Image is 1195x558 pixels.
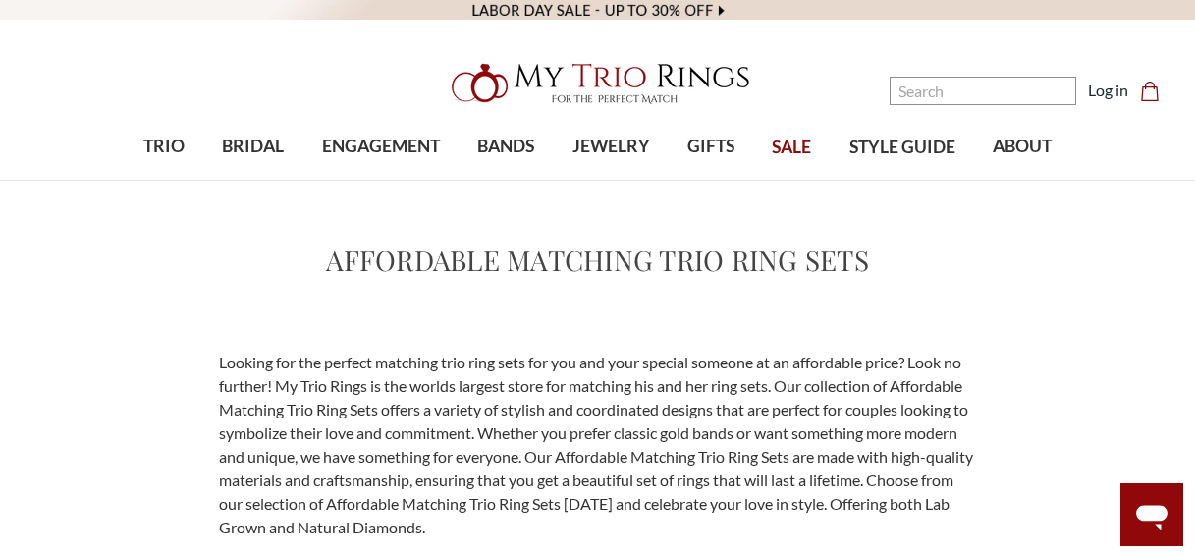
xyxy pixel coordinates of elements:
[154,179,174,181] button: submenu toggle
[553,115,668,179] a: JEWELRY
[890,77,1076,105] input: Search
[1140,82,1160,101] svg: cart.cart_preview
[772,135,811,160] span: SALE
[830,116,973,180] a: STYLE GUIDE
[669,115,753,179] a: GIFTS
[143,134,185,159] span: TRIO
[753,116,830,180] a: SALE
[1088,79,1128,102] a: Log in
[219,351,976,539] p: Looking for the perfect matching trio ring sets for you and your special someone at an affordable...
[125,115,203,179] a: TRIO
[477,134,534,159] span: BANDS
[572,134,650,159] span: JEWELRY
[326,240,869,281] h1: Affordable Matching Trio Ring Sets
[1140,79,1171,102] a: Cart with 0 items
[347,52,848,115] a: My Trio Rings
[441,52,755,115] img: My Trio Rings
[222,134,284,159] span: BRIDAL
[849,135,955,160] span: STYLE GUIDE
[601,179,621,181] button: submenu toggle
[244,179,263,181] button: submenu toggle
[303,115,459,179] a: ENGAGEMENT
[322,134,440,159] span: ENGAGEMENT
[459,115,553,179] a: BANDS
[371,179,391,181] button: submenu toggle
[203,115,302,179] a: BRIDAL
[496,179,516,181] button: submenu toggle
[701,179,721,181] button: submenu toggle
[687,134,734,159] span: GIFTS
